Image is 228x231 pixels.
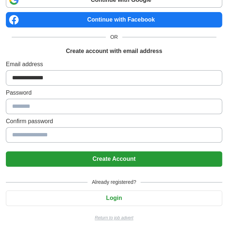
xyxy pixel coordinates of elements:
[6,215,222,221] a: Return to job advert
[6,12,222,27] a: Continue with Facebook
[106,33,122,41] span: OR
[6,190,222,206] button: Login
[6,195,222,201] a: Login
[6,60,222,69] label: Email address
[6,117,222,126] label: Confirm password
[66,47,162,56] h1: Create account with email address
[6,151,222,167] button: Create Account
[87,178,141,186] span: Already registered?
[6,88,222,97] label: Password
